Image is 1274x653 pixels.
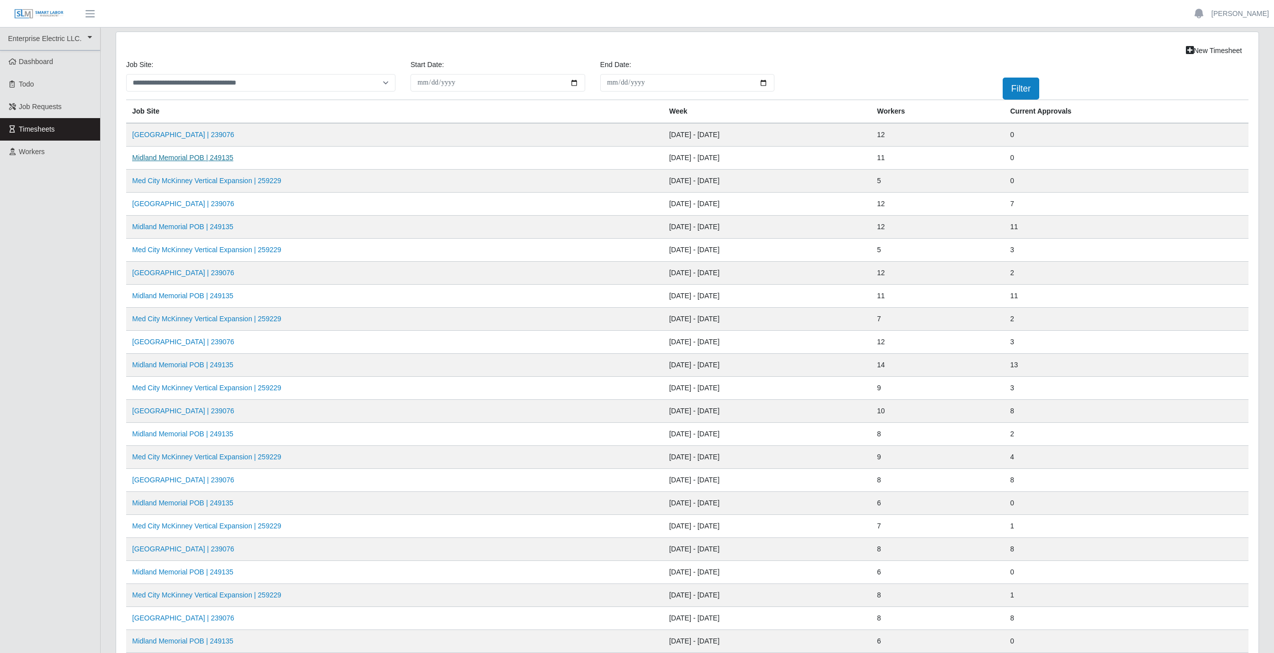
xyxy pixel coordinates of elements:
td: 8 [1004,607,1248,630]
span: Job Requests [19,103,62,111]
td: 12 [871,216,1004,239]
td: 1 [1004,515,1248,538]
td: 3 [1004,377,1248,400]
a: [GEOGRAPHIC_DATA] | 239076 [132,131,234,139]
td: 13 [1004,354,1248,377]
th: Current Approvals [1004,100,1248,124]
td: 0 [1004,170,1248,193]
a: Midland Memorial POB | 249135 [132,430,233,438]
a: Midland Memorial POB | 249135 [132,223,233,231]
td: [DATE] - [DATE] [663,446,871,469]
td: [DATE] - [DATE] [663,239,871,262]
a: [GEOGRAPHIC_DATA] | 239076 [132,614,234,622]
a: [GEOGRAPHIC_DATA] | 239076 [132,476,234,484]
a: [GEOGRAPHIC_DATA] | 239076 [132,545,234,553]
a: New Timesheet [1179,42,1248,60]
a: Med City McKinney Vertical Expansion | 259229 [132,522,281,530]
td: 8 [871,538,1004,561]
td: 2 [1004,308,1248,331]
td: 1 [1004,584,1248,607]
td: [DATE] - [DATE] [663,561,871,584]
a: [GEOGRAPHIC_DATA] | 239076 [132,407,234,415]
td: [DATE] - [DATE] [663,515,871,538]
td: 7 [871,308,1004,331]
a: Med City McKinney Vertical Expansion | 259229 [132,246,281,254]
td: [DATE] - [DATE] [663,123,871,147]
td: 5 [871,170,1004,193]
a: [GEOGRAPHIC_DATA] | 239076 [132,269,234,277]
td: 7 [871,515,1004,538]
button: Filter [1003,78,1039,100]
td: 6 [871,561,1004,584]
td: 3 [1004,239,1248,262]
td: 11 [871,285,1004,308]
td: 0 [1004,492,1248,515]
td: 8 [871,469,1004,492]
td: 9 [871,446,1004,469]
a: [PERSON_NAME] [1211,9,1269,19]
th: Workers [871,100,1004,124]
td: 12 [871,193,1004,216]
td: 8 [871,584,1004,607]
img: SLM Logo [14,9,64,20]
td: [DATE] - [DATE] [663,216,871,239]
a: Med City McKinney Vertical Expansion | 259229 [132,177,281,185]
td: 0 [1004,630,1248,653]
td: [DATE] - [DATE] [663,377,871,400]
span: Timesheets [19,125,55,133]
td: 3 [1004,331,1248,354]
td: [DATE] - [DATE] [663,423,871,446]
td: [DATE] - [DATE] [663,308,871,331]
td: 6 [871,492,1004,515]
label: Start Date: [410,60,444,70]
td: 2 [1004,262,1248,285]
a: Midland Memorial POB | 249135 [132,361,233,369]
label: End Date: [600,60,631,70]
td: 0 [1004,561,1248,584]
a: Midland Memorial POB | 249135 [132,292,233,300]
a: Midland Memorial POB | 249135 [132,154,233,162]
td: 11 [1004,216,1248,239]
a: Midland Memorial POB | 249135 [132,637,233,645]
td: 8 [871,423,1004,446]
td: [DATE] - [DATE] [663,170,871,193]
td: [DATE] - [DATE] [663,331,871,354]
a: Med City McKinney Vertical Expansion | 259229 [132,591,281,599]
td: 4 [1004,446,1248,469]
td: [DATE] - [DATE] [663,262,871,285]
a: [GEOGRAPHIC_DATA] | 239076 [132,338,234,346]
td: 6 [871,630,1004,653]
td: [DATE] - [DATE] [663,584,871,607]
td: 7 [1004,193,1248,216]
span: Workers [19,148,45,156]
a: Med City McKinney Vertical Expansion | 259229 [132,453,281,461]
td: 9 [871,377,1004,400]
td: 12 [871,331,1004,354]
td: 2 [1004,423,1248,446]
td: 0 [1004,147,1248,170]
td: 8 [871,607,1004,630]
a: Midland Memorial POB | 249135 [132,568,233,576]
th: Week [663,100,871,124]
label: job site: [126,60,153,70]
td: 8 [1004,538,1248,561]
td: 12 [871,262,1004,285]
span: Todo [19,80,34,88]
a: Midland Memorial POB | 249135 [132,499,233,507]
td: [DATE] - [DATE] [663,607,871,630]
td: 14 [871,354,1004,377]
td: 5 [871,239,1004,262]
td: 11 [871,147,1004,170]
span: Dashboard [19,58,54,66]
td: [DATE] - [DATE] [663,285,871,308]
a: Med City McKinney Vertical Expansion | 259229 [132,384,281,392]
a: Med City McKinney Vertical Expansion | 259229 [132,315,281,323]
td: [DATE] - [DATE] [663,492,871,515]
th: job site [126,100,663,124]
td: 8 [1004,469,1248,492]
td: 12 [871,123,1004,147]
td: [DATE] - [DATE] [663,400,871,423]
td: 8 [1004,400,1248,423]
td: 11 [1004,285,1248,308]
td: [DATE] - [DATE] [663,147,871,170]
